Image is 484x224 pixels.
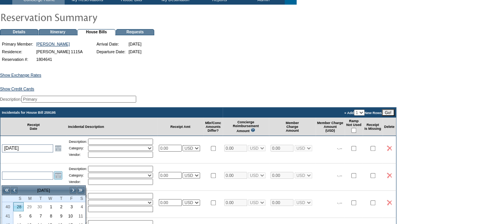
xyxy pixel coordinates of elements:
[54,144,62,152] a: Open the calendar popup.
[14,203,23,211] a: 28
[69,179,87,185] td: Vendor:
[337,200,342,205] span: -.--
[0,118,67,136] td: Receipt Date
[54,171,62,180] a: Open the calendar popup.
[44,202,55,211] td: Wednesday, October 01, 2025
[127,48,143,55] td: [DATE]
[77,29,116,35] td: House Bills
[35,48,84,55] td: [PERSON_NAME] 1115A
[14,212,23,220] a: 5
[1,48,34,55] td: Residence:
[251,128,255,132] img: questionMark_lightBlue.gif
[54,202,65,211] td: Thursday, October 02, 2025
[34,203,44,211] a: 30
[45,203,54,211] a: 1
[382,109,394,116] input: Go!
[39,29,77,35] td: Itinerary
[75,211,85,221] td: Saturday, October 11, 2025
[75,203,85,211] a: 4
[69,139,87,145] td: Description:
[45,212,54,220] a: 8
[75,195,85,202] th: Saturday
[34,195,44,202] th: Tuesday
[54,211,65,221] td: Thursday, October 09, 2025
[1,56,34,63] td: Reservation #:
[44,195,55,202] th: Wednesday
[387,173,392,178] img: icon_delete2.gif
[55,203,64,211] a: 2
[69,152,87,158] td: Vendor:
[13,211,24,221] td: Sunday, October 05, 2025
[387,200,392,205] img: icon_delete2.gif
[69,146,87,151] td: Category:
[127,41,143,47] td: [DATE]
[13,195,24,202] th: Sunday
[95,48,127,55] td: Departure Date:
[1,41,34,47] td: Primary Member:
[18,186,69,195] td: [DATE]
[36,42,70,46] a: [PERSON_NAME]
[383,118,396,136] td: Delete
[269,118,316,136] td: Member Charge Amount
[24,203,34,211] a: 29
[10,186,18,194] a: <
[69,186,77,194] a: >
[24,195,34,202] th: Monday
[65,203,75,211] a: 3
[337,173,342,178] span: -.--
[34,212,44,220] a: 7
[69,166,87,172] td: Description:
[0,108,223,118] td: Incidentals for House Bill 259195
[387,146,392,151] img: icon_delete2.gif
[65,202,75,211] td: Friday, October 03, 2025
[69,173,87,178] td: Category:
[35,56,84,63] td: 1804641
[24,212,34,220] a: 6
[363,118,383,136] td: Receipt Is Missing
[65,212,75,220] a: 10
[34,202,44,211] td: Tuesday, September 30, 2025
[223,118,269,136] td: Concierge Reimbursement Amount
[2,202,13,211] th: 40
[77,186,85,194] a: >>
[24,211,34,221] td: Monday, October 06, 2025
[65,195,75,202] th: Friday
[65,211,75,221] td: Friday, October 10, 2025
[2,211,13,221] th: 41
[223,108,396,118] td: » Add New Rows
[204,118,223,136] td: Mbr/Conc Amounts Differ?
[116,29,154,35] td: Requests
[157,118,204,136] td: Receipt Amt
[337,146,342,150] span: -.--
[345,118,363,136] td: Ramp Not Used
[75,212,85,220] a: 11
[75,202,85,211] td: Saturday, October 04, 2025
[13,202,24,211] td: Sunday, September 28, 2025
[316,118,345,136] td: Member Charge Amount (USD)
[55,212,64,220] a: 9
[54,195,65,202] th: Thursday
[44,211,55,221] td: Wednesday, October 08, 2025
[67,118,157,136] td: Incidental Description
[34,211,44,221] td: Tuesday, October 07, 2025
[24,202,34,211] td: Monday, September 29, 2025
[3,186,10,194] a: <<
[95,41,127,47] td: Arrival Date:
